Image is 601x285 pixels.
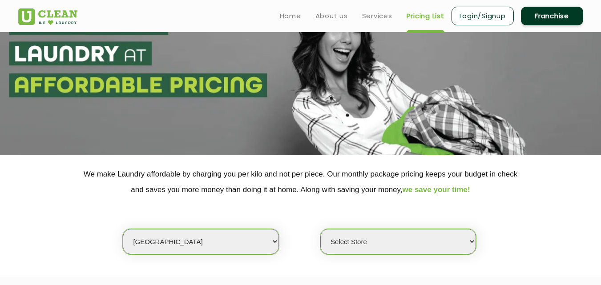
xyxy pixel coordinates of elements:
[407,11,444,21] a: Pricing List
[315,11,348,21] a: About us
[280,11,301,21] a: Home
[521,7,583,25] a: Franchise
[362,11,392,21] a: Services
[403,185,470,194] span: we save your time!
[18,8,77,25] img: UClean Laundry and Dry Cleaning
[452,7,514,25] a: Login/Signup
[18,166,583,197] p: We make Laundry affordable by charging you per kilo and not per piece. Our monthly package pricin...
